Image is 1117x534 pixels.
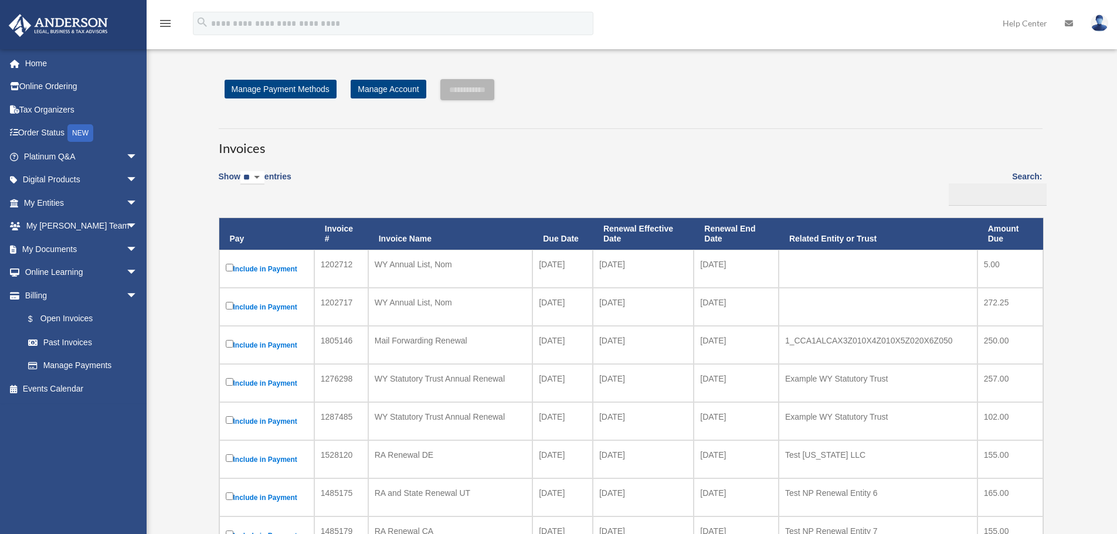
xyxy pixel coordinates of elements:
td: [DATE] [593,288,694,326]
input: Search: [949,183,1047,206]
label: Include in Payment [226,338,308,352]
label: Include in Payment [226,414,308,428]
a: $Open Invoices [16,307,144,331]
td: [DATE] [593,478,694,516]
label: Include in Payment [226,452,308,467]
select: Showentries [240,171,264,185]
a: Events Calendar [8,377,155,400]
td: 250.00 [977,326,1043,364]
a: Manage Account [351,80,426,98]
td: 257.00 [977,364,1043,402]
td: [DATE] [694,402,779,440]
div: Mail Forwarding Renewal [375,332,527,349]
a: Manage Payment Methods [225,80,337,98]
td: 1202712 [314,250,368,288]
td: 272.25 [977,288,1043,326]
input: Include in Payment [226,416,233,424]
td: [DATE] [532,440,593,478]
span: arrow_drop_down [126,191,150,215]
input: Include in Payment [226,492,233,500]
td: Test [US_STATE] LLC [779,440,977,478]
td: 1276298 [314,364,368,402]
td: [DATE] [593,250,694,288]
a: Online Ordering [8,75,155,98]
a: My Entitiesarrow_drop_down [8,191,155,215]
td: 102.00 [977,402,1043,440]
td: [DATE] [532,402,593,440]
a: My Documentsarrow_drop_down [8,237,155,261]
td: [DATE] [694,326,779,364]
td: [DATE] [532,478,593,516]
a: Order StatusNEW [8,121,155,145]
td: [DATE] [593,440,694,478]
a: My [PERSON_NAME] Teamarrow_drop_down [8,215,155,238]
span: arrow_drop_down [126,284,150,308]
a: Past Invoices [16,331,150,354]
th: Pay: activate to sort column descending [219,218,314,250]
td: 1_CCA1ALCAX3Z010X4Z010X5Z020X6Z050 [779,326,977,364]
td: [DATE] [532,250,593,288]
input: Include in Payment [226,302,233,309]
td: [DATE] [694,440,779,478]
input: Include in Payment [226,378,233,386]
td: [DATE] [694,478,779,516]
label: Include in Payment [226,261,308,276]
td: [DATE] [593,326,694,364]
div: RA Renewal DE [375,447,527,463]
input: Include in Payment [226,454,233,462]
td: [DATE] [593,402,694,440]
a: Home [8,52,155,75]
label: Show entries [219,169,291,196]
td: [DATE] [593,364,694,402]
a: Tax Organizers [8,98,155,121]
div: NEW [67,124,93,142]
div: WY Annual List, Nom [375,256,527,273]
th: Invoice Name: activate to sort column ascending [368,218,533,250]
img: Anderson Advisors Platinum Portal [5,14,111,37]
td: [DATE] [694,364,779,402]
label: Include in Payment [226,300,308,314]
th: Amount Due: activate to sort column ascending [977,218,1043,250]
td: 1805146 [314,326,368,364]
div: WY Statutory Trust Annual Renewal [375,370,527,387]
td: [DATE] [694,288,779,326]
td: Example WY Statutory Trust [779,402,977,440]
td: Example WY Statutory Trust [779,364,977,402]
th: Invoice #: activate to sort column ascending [314,218,368,250]
td: Test NP Renewal Entity 6 [779,478,977,516]
label: Include in Payment [226,490,308,505]
label: Search: [945,169,1043,206]
div: RA and State Renewal UT [375,485,527,501]
td: 165.00 [977,478,1043,516]
td: 1287485 [314,402,368,440]
th: Renewal End Date: activate to sort column ascending [694,218,779,250]
th: Related Entity or Trust: activate to sort column ascending [779,218,977,250]
td: 5.00 [977,250,1043,288]
span: arrow_drop_down [126,261,150,285]
td: [DATE] [532,326,593,364]
span: arrow_drop_down [126,215,150,239]
td: 1485175 [314,478,368,516]
input: Include in Payment [226,264,233,271]
div: WY Annual List, Nom [375,294,527,311]
td: [DATE] [694,250,779,288]
i: search [196,16,209,29]
label: Include in Payment [226,376,308,390]
td: 1202717 [314,288,368,326]
a: Billingarrow_drop_down [8,284,150,307]
th: Due Date: activate to sort column ascending [532,218,593,250]
span: arrow_drop_down [126,145,150,169]
img: User Pic [1091,15,1108,32]
a: Online Learningarrow_drop_down [8,261,155,284]
a: menu [158,21,172,30]
a: Manage Payments [16,354,150,377]
i: menu [158,16,172,30]
input: Include in Payment [226,340,233,348]
h3: Invoices [219,128,1043,158]
div: WY Statutory Trust Annual Renewal [375,409,527,425]
span: $ [35,312,40,326]
span: arrow_drop_down [126,168,150,192]
a: Digital Productsarrow_drop_down [8,168,155,192]
td: [DATE] [532,288,593,326]
th: Renewal Effective Date: activate to sort column ascending [593,218,694,250]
